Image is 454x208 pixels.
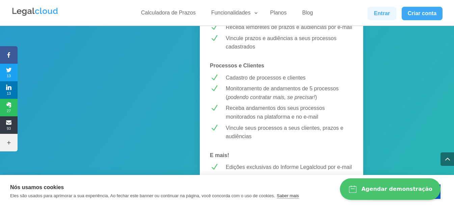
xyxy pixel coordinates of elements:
p: Edições exclusivas do Informe Legalcloud por e-mail [226,163,353,172]
span: N [210,163,218,171]
a: Entrar [368,7,396,20]
p: Monitoramento de andamentos de 5 processos ( ) [226,84,353,101]
span: N [210,124,218,132]
a: Logo da Legalcloud [11,12,59,18]
em: podendo contratar mais, se precisar! [228,94,315,100]
p: Receba lembretes de prazos e audiências por e-mail [226,23,353,32]
p: Cadastro de processos e clientes [226,73,353,82]
a: Saber mais [277,193,299,199]
a: Criar conta [402,7,443,20]
strong: Nós usamos cookies [10,184,64,190]
p: Vincule seus processos a seus clientes, prazos e audiências [226,124,353,141]
p: Receba andamentos dos seus processos monitorados na plataforma e no e-mail [226,104,353,121]
span: N [210,174,218,182]
a: Calculadora de Prazos [137,9,200,19]
img: Legalcloud Logo [11,7,59,17]
span: N [210,34,218,42]
p: Vincule prazos e audiências a seus processos cadastrados [226,34,353,51]
p: Acesso na web e no aplicativo (apenas funcionalidades disponíveis no aplicativo) [226,174,353,191]
span: N [210,84,218,93]
span: N [210,23,218,31]
a: Planos [266,9,291,19]
span: N [210,73,218,82]
strong: Processos e Clientes [210,63,264,68]
p: Eles são usados para aprimorar a sua experiência. Ao fechar este banner ou continuar na página, v... [10,193,275,198]
a: Funcionalidades [207,9,259,19]
a: Blog [298,9,317,19]
strong: E mais! [210,152,229,158]
span: N [210,104,218,112]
